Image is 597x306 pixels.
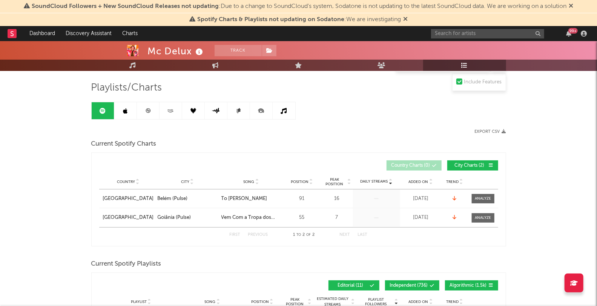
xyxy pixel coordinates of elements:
span: Added On [409,300,428,304]
button: Export CSV [475,129,506,134]
div: 55 [285,214,319,221]
span: Dismiss [403,17,408,23]
a: Charts [117,26,143,41]
span: Position [291,180,308,184]
button: Independent(736) [385,280,439,291]
a: [GEOGRAPHIC_DATA] [103,195,154,203]
span: Trend [446,180,459,184]
button: First [230,233,241,237]
span: City Charts ( 2 ) [452,163,487,168]
a: [GEOGRAPHIC_DATA] [103,214,154,221]
span: Peak Position [323,177,347,186]
div: Mc Delux [148,45,205,57]
button: Track [215,45,262,56]
button: City Charts(2) [447,160,498,171]
span: Editorial ( 11 ) [333,283,368,288]
a: Discovery Assistant [60,26,117,41]
span: Song [244,180,255,184]
input: Search for artists [431,29,544,38]
span: Country Charts ( 0 ) [391,163,430,168]
button: Previous [248,233,268,237]
span: of [306,233,311,237]
a: To [PERSON_NAME] [221,195,281,203]
span: to [296,233,301,237]
span: Algorithmic ( 1.5k ) [450,283,487,288]
a: Belém (Pulse) [158,195,218,203]
a: Goiânia (Pulse) [158,214,218,221]
div: 91 [285,195,319,203]
span: Current Spotify Playlists [91,260,161,269]
div: Goiânia (Pulse) [158,214,191,221]
span: Current Spotify Charts [91,140,157,149]
span: Added On [409,180,428,184]
span: Song [204,300,215,304]
span: Spotify Charts & Playlists not updating on Sodatone [197,17,344,23]
div: [DATE] [402,195,440,203]
span: City [181,180,189,184]
div: [DATE] [402,214,440,221]
span: Position [251,300,269,304]
button: Last [358,233,368,237]
span: Dismiss [569,3,573,9]
span: Country [117,180,135,184]
span: Independent ( 736 ) [390,283,428,288]
div: To [PERSON_NAME] [221,195,267,203]
button: Country Charts(0) [387,160,442,171]
button: Editorial(11) [328,280,379,291]
div: 7 [323,214,351,221]
span: : Due to a change to SoundCloud's system, Sodatone is not updating to the latest SoundCloud data.... [32,3,566,9]
button: 99+ [566,31,571,37]
div: 16 [323,195,351,203]
button: Next [340,233,350,237]
span: Playlist [131,300,147,304]
span: Daily Streams [361,179,388,185]
button: Algorithmic(1.5k) [445,280,498,291]
span: : We are investigating [197,17,401,23]
div: Belém (Pulse) [158,195,188,203]
span: Trend [446,300,459,304]
div: 99 + [568,28,578,34]
span: SoundCloud Followers + New SoundCloud Releases not updating [32,3,219,9]
div: Include Features [464,78,502,87]
span: Playlists/Charts [91,83,162,92]
a: Vem Com a Tropa dos [PERSON_NAME] (Deixa Eu Botar 2.0) [221,214,281,221]
div: 1 2 2 [283,231,325,240]
a: Dashboard [24,26,60,41]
